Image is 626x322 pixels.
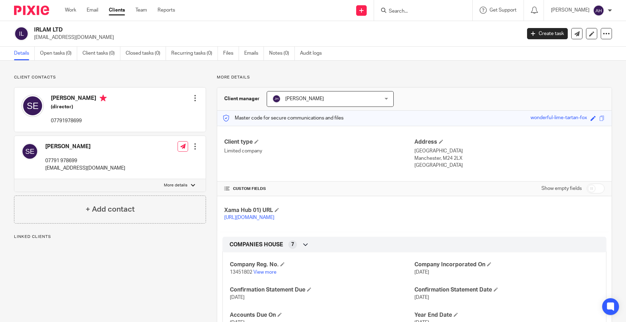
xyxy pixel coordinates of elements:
[34,34,517,41] p: [EMAIL_ADDRESS][DOMAIN_NAME]
[490,8,517,13] span: Get Support
[531,114,587,122] div: wonderful-lime-tartan-fox
[230,261,414,268] h4: Company Reg. No.
[224,148,414,155] p: Limited company
[224,215,274,220] a: [URL][DOMAIN_NAME]
[14,234,206,240] p: Linked clients
[87,7,98,14] a: Email
[171,47,218,60] a: Recurring tasks (0)
[527,28,568,39] a: Create task
[229,241,283,248] span: COMPANIES HOUSE
[414,270,429,275] span: [DATE]
[224,186,414,192] h4: CUSTOM FIELDS
[164,183,187,188] p: More details
[224,95,260,102] h3: Client manager
[82,47,120,60] a: Client tasks (0)
[14,75,206,80] p: Client contacts
[109,7,125,14] a: Clients
[230,270,252,275] span: 13451802
[65,7,76,14] a: Work
[45,143,125,150] h4: [PERSON_NAME]
[14,6,49,15] img: Pixie
[414,155,605,162] p: Manchester, M24 2LX
[230,286,414,294] h4: Confirmation Statement Due
[253,270,277,275] a: View more
[388,8,451,15] input: Search
[414,295,429,300] span: [DATE]
[86,204,135,215] h4: + Add contact
[135,7,147,14] a: Team
[158,7,175,14] a: Reports
[14,26,29,41] img: svg%3E
[230,311,414,319] h4: Accounts Due On
[100,95,107,102] i: Primary
[51,117,107,124] p: 07791978699
[414,286,599,294] h4: Confirmation Statement Date
[51,95,107,103] h4: [PERSON_NAME]
[21,143,38,160] img: svg%3E
[40,47,77,60] a: Open tasks (0)
[414,138,605,146] h4: Address
[593,5,604,16] img: svg%3E
[14,47,35,60] a: Details
[224,207,414,214] h4: Xama Hub 01) URL
[45,157,125,164] p: 07791 978699
[230,295,245,300] span: [DATE]
[291,241,294,248] span: 7
[224,138,414,146] h4: Client type
[21,95,44,117] img: svg%3E
[269,47,295,60] a: Notes (0)
[34,26,420,34] h2: IRLAM LTD
[414,261,599,268] h4: Company Incorporated On
[217,75,612,80] p: More details
[414,311,599,319] h4: Year End Date
[126,47,166,60] a: Closed tasks (0)
[272,95,281,103] img: svg%3E
[541,185,582,192] label: Show empty fields
[244,47,264,60] a: Emails
[551,7,590,14] p: [PERSON_NAME]
[300,47,327,60] a: Audit logs
[285,96,324,101] span: [PERSON_NAME]
[222,115,344,122] p: Master code for secure communications and files
[414,148,605,155] p: [GEOGRAPHIC_DATA]
[51,103,107,110] h5: (director)
[45,165,125,172] p: [EMAIL_ADDRESS][DOMAIN_NAME]
[414,162,605,169] p: [GEOGRAPHIC_DATA]
[223,47,239,60] a: Files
